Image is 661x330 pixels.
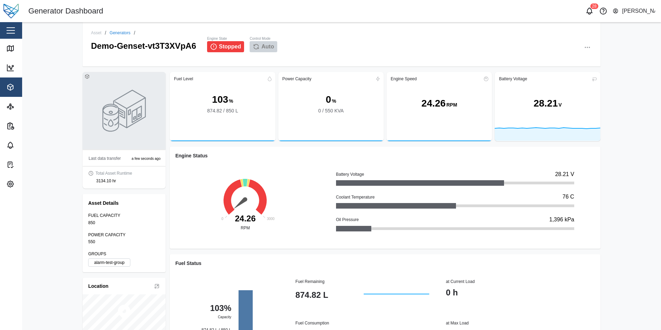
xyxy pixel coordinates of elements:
[88,283,108,290] div: Location
[18,45,33,52] div: Map
[132,156,160,162] div: a few seconds ago
[210,302,231,314] div: 103%
[175,152,595,160] div: Engine Status
[91,35,196,52] div: Demo-Genset-vt3T3XVpA6
[282,76,311,81] div: Power Capacity
[622,7,655,16] div: [PERSON_NAME]
[96,178,116,184] div: 3134.10 hr
[336,171,364,178] div: Battery Voltage
[88,200,160,207] div: Asset Details
[95,170,132,177] div: Total Asset Runtime
[18,83,38,91] div: Assets
[110,31,130,35] a: Generators
[421,96,446,111] div: 24.26
[296,278,429,285] div: Fuel Remaining
[91,31,101,35] div: Asset
[326,92,331,107] div: 0
[28,5,103,17] div: Generator Dashboard
[116,303,132,322] div: Map marker
[134,30,135,35] div: /
[446,101,457,109] div: RPM
[88,220,160,226] div: 850
[212,92,228,107] div: 103
[18,64,47,72] div: Dashboard
[102,89,146,133] img: GENSET photo
[229,98,233,105] div: %
[332,98,336,105] div: %
[207,36,244,42] div: Engine State
[88,251,160,257] div: GROUPS
[18,161,36,168] div: Tasks
[267,217,275,221] text: 3000
[555,170,574,179] div: 28.21 V
[18,122,40,130] div: Reports
[446,286,580,299] div: 0 h
[105,30,106,35] div: /
[558,101,561,109] div: V
[250,36,277,42] div: Control Mode
[612,6,655,16] button: [PERSON_NAME]
[222,217,224,221] text: 0
[235,212,255,225] div: 24.26
[88,258,130,267] label: alarm-test-group
[336,217,359,223] div: Oil Pressure
[336,194,375,201] div: Coolant Temperature
[18,103,34,110] div: Sites
[261,44,274,50] span: Auto
[175,260,595,267] div: Fuel Status
[446,320,580,327] div: at Max Load
[296,320,429,327] div: Fuel Consumption
[562,193,574,201] div: 76 C
[237,211,254,219] text: 24.26
[89,155,121,162] div: Last data transfer
[210,314,231,320] div: Capacity
[88,212,160,219] div: FUEL CAPACITY
[235,225,255,231] div: RPM
[88,239,160,245] div: 550
[296,288,361,301] div: 874.82 L
[18,180,41,188] div: Settings
[18,141,39,149] div: Alarms
[446,278,580,285] div: at Current Load
[207,107,238,115] div: 874.82 / 850 L
[533,96,558,111] div: 28.21
[3,3,19,19] img: Main Logo
[590,3,598,9] div: 28
[499,76,527,81] div: Battery Voltage
[174,76,193,81] div: Fuel Level
[391,76,417,81] div: Engine Speed
[318,107,344,115] div: 0 / 550 KVA
[88,232,160,238] div: POWER CAPACITY
[219,44,241,50] span: Stopped
[549,216,574,224] div: 1,396 kPa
